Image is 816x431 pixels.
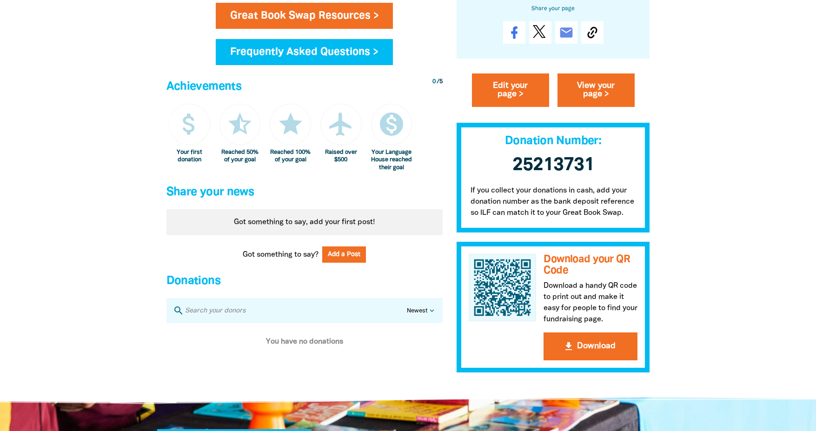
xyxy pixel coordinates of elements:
button: get_appDownload [544,332,637,360]
span: Donation Number: [505,135,601,146]
span: Donations [166,276,220,286]
div: You have no donations [166,323,443,360]
h4: Share your news [166,183,443,202]
i: get_app [563,340,574,351]
span: 25213731 [512,156,594,173]
p: If you collect your donations in cash, add your donation number as the bank deposit reference so ... [457,185,650,232]
a: Post [529,21,551,43]
span: 0 [432,79,436,85]
div: Reached 100% of your goal [270,149,311,164]
div: Your Language House reached their goal [371,149,412,172]
i: email [559,25,574,40]
div: Reached 50% of your goal [219,149,261,164]
i: search [173,305,184,316]
h3: Download your QR Code [544,253,637,276]
a: View your page > [557,73,635,106]
a: email [555,21,577,43]
a: Frequently Asked Questions > [216,39,393,65]
a: Share [503,21,525,43]
div: / 5 [432,78,443,86]
a: Great Book Swap Resources > [216,3,393,29]
div: Raised over $500 [320,149,362,164]
input: Search your donors [184,305,407,317]
i: attach_money [175,110,203,138]
div: Paginated content [166,209,443,235]
div: Got something to say, add your first post! [166,209,443,235]
span: Got something to say? [243,249,318,260]
i: star_half [226,110,254,138]
i: star [277,110,305,138]
div: Your first donation [169,149,210,164]
h4: Achievements [166,78,443,96]
i: monetization_on [378,110,405,138]
h6: Share your page [471,4,635,14]
i: airplanemode_active [327,110,355,138]
button: Add a Post [322,246,366,263]
a: Edit your page > [472,73,549,106]
button: Copy Link [581,21,604,43]
div: Paginated content [166,323,443,360]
